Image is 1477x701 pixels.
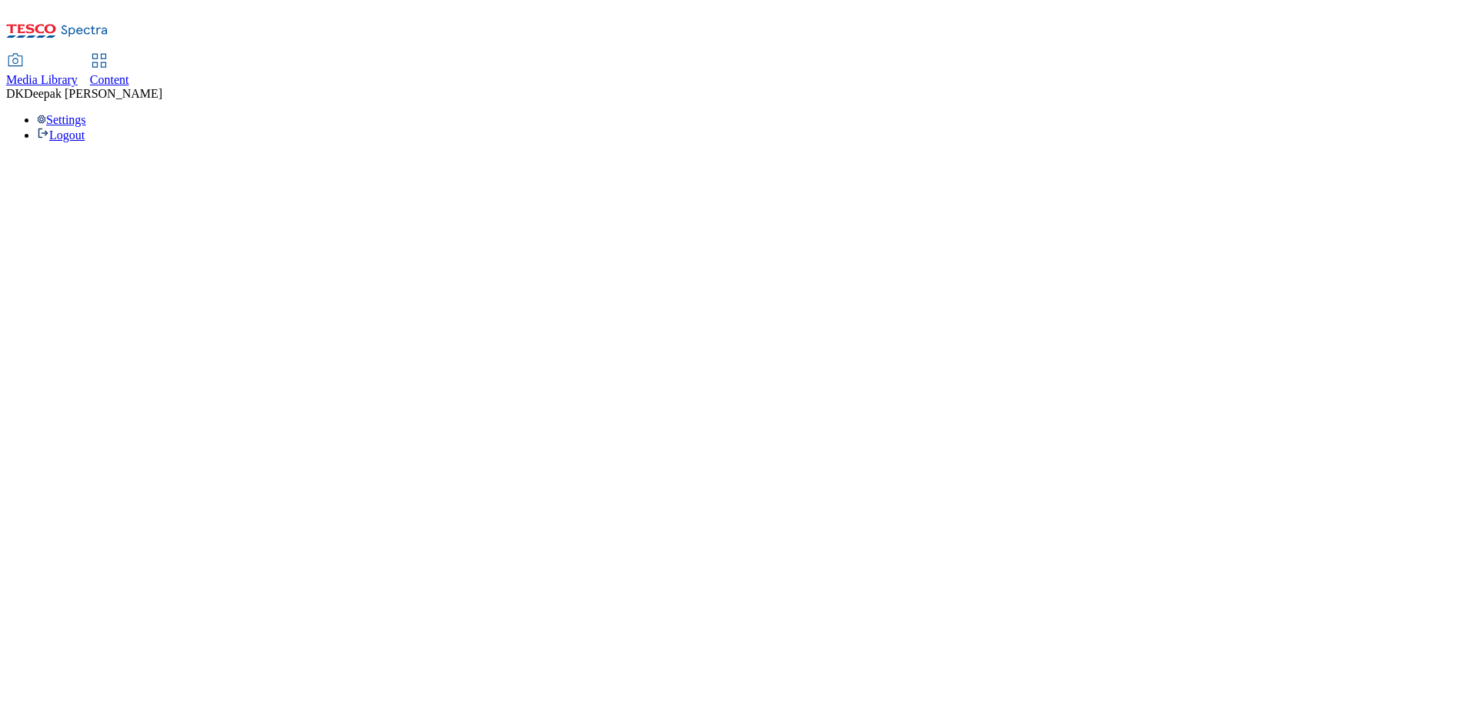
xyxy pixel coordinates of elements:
a: Settings [37,113,86,126]
span: Content [90,73,129,86]
span: DK [6,87,24,100]
span: Deepak [PERSON_NAME] [24,87,162,100]
a: Content [90,55,129,87]
a: Logout [37,129,85,142]
span: Media Library [6,73,78,86]
a: Media Library [6,55,78,87]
